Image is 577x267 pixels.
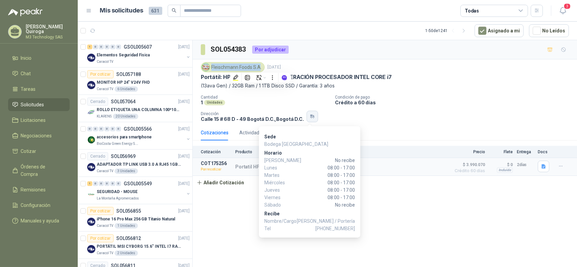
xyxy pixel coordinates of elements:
p: Elementos Seguridad Fisica [97,52,150,58]
p: [DATE] [178,99,190,105]
p: [DATE] [178,208,190,214]
span: Negociaciones [21,132,52,139]
a: Chat [8,67,70,80]
p: [DATE] [178,153,190,160]
p: (13ava Gen) / 32GB Ram / 1 1TB Disco SSD / Garantía: 3 años [201,82,569,89]
p: Caracol TV [97,59,113,64]
p: MONITOR HP 24" V24V FHD [97,79,150,86]
p: Recibe [264,210,355,217]
button: No Leídos [529,24,569,37]
div: Actividad [239,129,259,136]
span: Viernes [264,194,291,201]
div: Todas [465,7,479,15]
a: Negociaciones [8,129,70,142]
span: Inicio [21,54,32,62]
span: 08:00 - 17:00 [291,171,355,179]
p: [DATE] [178,44,190,50]
div: Unidades [204,100,225,105]
span: [PERSON_NAME] [264,157,291,164]
div: Por cotizar [87,70,114,78]
div: 0 [110,127,115,131]
span: 3 [563,3,571,9]
h3: SOL054383 [211,44,247,55]
p: Caracol TV [97,168,113,174]
span: Sábado [264,201,291,209]
p: [DATE] [178,235,190,242]
img: Company Logo [87,190,95,198]
p: Por recotizar [201,166,231,173]
div: 0 [110,45,115,49]
a: Por cotizarSOL056855[DATE] Company LogoiPhone 16 Pro Max 256 GB Titanio NaturalCaracol TV1 Unidades [78,204,192,232]
div: 0 [110,181,115,186]
span: Remisiones [21,186,46,193]
div: 6 Unidades [115,86,138,92]
div: 0 [87,127,92,131]
span: 08:00 - 17:00 [291,186,355,194]
img: Company Logo [87,218,95,226]
div: 1 Unidades [115,223,138,229]
span: Manuales y ayuda [21,217,59,224]
p: COT175256 [201,161,231,166]
a: Tareas [8,83,70,96]
p: ADAPTADOR TP LINK USB 3.0 A RJ45 1GB WINDOWS [97,161,181,168]
a: Manuales y ayuda [8,214,70,227]
p: SOL056812 [116,236,141,241]
p: M3 Technology SAS [26,35,70,39]
p: Flete [489,150,513,154]
span: Configuración [21,202,51,209]
p: 2 días [517,161,534,169]
a: Por cotizarSOL057188[DATE] Company LogoMONITOR HP 24" V24V FHDCaracol TV6 Unidades [78,68,192,95]
div: 0 [93,127,98,131]
a: 1 0 0 0 0 0 GSOL005549[DATE] Company LogoSEGURIDAD - MOUSELa Montaña Agromercados [87,180,191,201]
div: Por cotizar [87,234,114,242]
p: Portatil HP 240 G10 Core i5 3 Años Garantia [235,164,337,170]
p: Caracol TV [97,86,113,92]
p: Condición de pago [335,95,574,100]
div: 1 [87,45,92,49]
span: $ 3.990.070 [451,161,485,169]
p: GSOL005549 [124,181,152,186]
p: Tel [264,225,355,232]
div: Por adjudicar [252,46,289,54]
span: Chat [21,70,31,77]
a: Órdenes de Compra [8,160,70,181]
div: 0 [99,127,104,131]
div: 0 [93,181,98,186]
p: Producto [235,150,447,154]
span: 08:00 - 17:00 [291,164,355,171]
span: [PERSON_NAME] / Portería [297,217,355,225]
p: KLARENS [97,114,112,119]
a: Cotizar [8,145,70,158]
a: Licitaciones [8,114,70,127]
p: SOL057188 [116,72,141,77]
div: Cerrado [87,152,108,160]
p: SEGURIDAD - MOUSE [97,189,138,195]
div: Incluido [497,167,513,173]
a: Configuración [8,199,70,212]
p: La Montaña Agromercados [97,196,139,201]
a: Por cotizarSOL056812[DATE] Company LogoPORTÁTIL MSI CYBORG 15.6" INTEL I7 RAM 32GB - 1 TB / Nvidi... [78,232,192,259]
p: $ 0 [489,161,513,169]
p: Nombre/Cargo [264,217,355,225]
img: Company Logo [87,245,95,253]
p: iPhone 16 Pro Max 256 GB Titanio Natural [97,216,175,222]
span: search [172,8,176,13]
p: [DATE] [178,71,190,78]
p: Cantidad [201,95,330,100]
span: Cotizar [21,148,37,155]
span: Jueves [264,186,291,194]
span: No recibe [291,157,355,164]
div: Por cotizar [87,207,114,215]
a: Inicio [8,52,70,64]
p: Portátil: HP PROBOOK 450 10 GENERACIÓN PROCESADOR INTEL CORE i7 [201,74,392,81]
a: CerradoSOL056969[DATE] Company LogoADAPTADOR TP LINK USB 3.0 A RJ45 1GB WINDOWSCaracol TV3 Unidades [78,150,192,177]
button: Asignado a mi [475,24,524,37]
p: Docs [538,150,551,154]
div: 0 [116,45,121,49]
p: SOL056969 [111,154,136,159]
button: Añadir Cotización [193,176,248,189]
img: Logo peakr [8,8,43,16]
div: Cotizaciones [201,129,229,136]
a: 0 0 0 0 0 0 GSOL005566[DATE] Company Logoaccesorios para smartphoneBioCosta Green Energy S.A.S [87,125,191,146]
p: Cotización [201,150,231,154]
